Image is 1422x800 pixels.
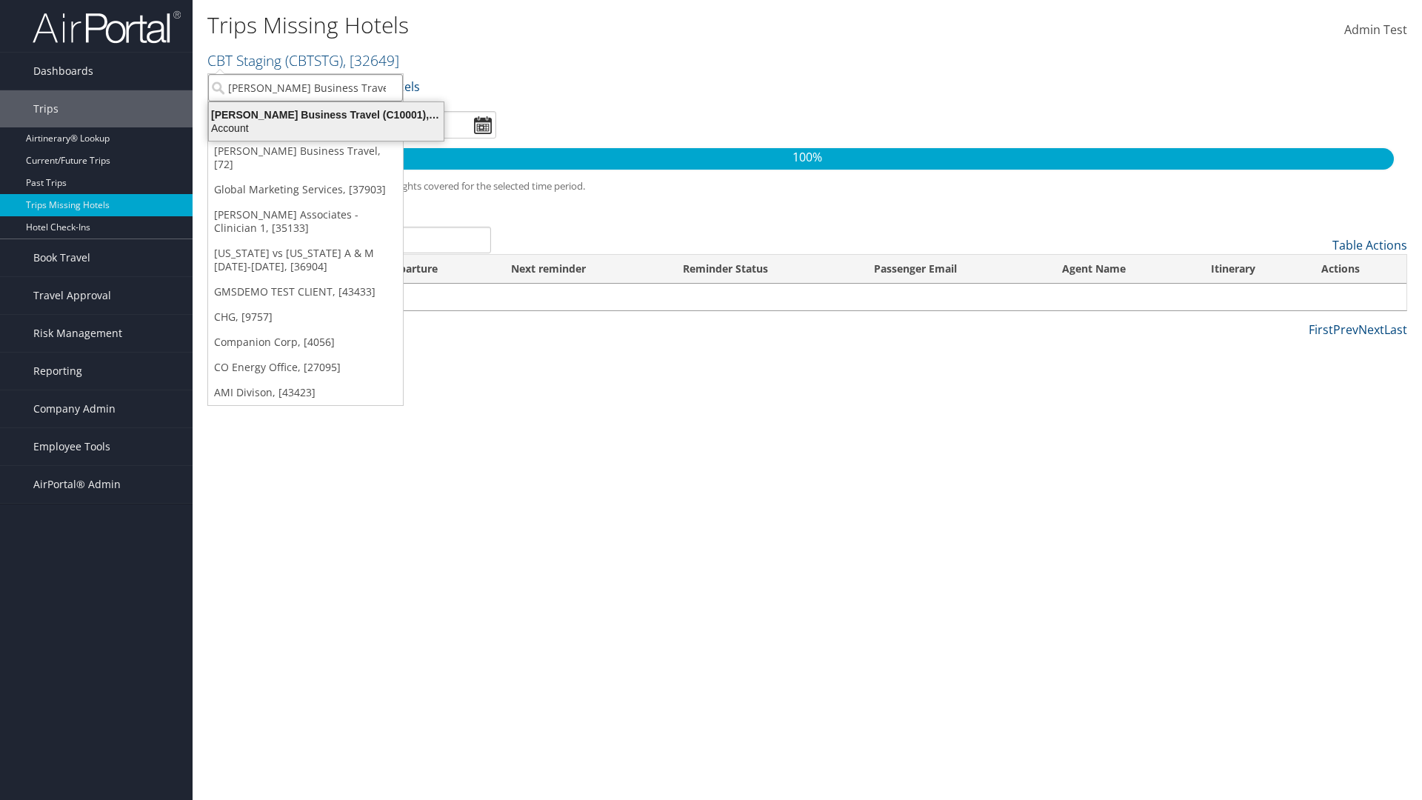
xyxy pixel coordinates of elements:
[33,277,111,314] span: Travel Approval
[1358,321,1384,338] a: Next
[1344,21,1407,38] span: Admin Test
[1332,237,1407,253] a: Table Actions
[208,74,403,101] input: Search Accounts
[33,466,121,503] span: AirPortal® Admin
[1308,255,1406,284] th: Actions
[207,50,399,70] a: CBT Staging
[208,304,403,330] a: CHG, [9757]
[1049,255,1198,284] th: Agent Name
[1344,7,1407,53] a: Admin Test
[1309,321,1333,338] a: First
[208,284,1406,310] td: All overnight stays are covered.
[343,50,399,70] span: , [ 32649 ]
[33,10,181,44] img: airportal-logo.png
[1333,321,1358,338] a: Prev
[33,90,59,127] span: Trips
[207,10,1007,41] h1: Trips Missing Hotels
[1384,321,1407,338] a: Last
[373,255,498,284] th: Departure: activate to sort column ascending
[208,139,403,177] a: [PERSON_NAME] Business Travel, [72]
[218,179,1396,193] h5: * progress bar represents overnights covered for the selected time period.
[33,353,82,390] span: Reporting
[33,239,90,276] span: Book Travel
[208,330,403,355] a: Companion Corp, [4056]
[208,279,403,304] a: GMSDEMO TEST CLIENT, [43433]
[285,50,343,70] span: ( CBTSTG )
[33,390,116,427] span: Company Admin
[208,202,403,241] a: [PERSON_NAME] Associates - Clinician 1, [35133]
[208,241,403,279] a: [US_STATE] vs [US_STATE] A & M [DATE]-[DATE], [36904]
[670,255,861,284] th: Reminder Status
[33,428,110,465] span: Employee Tools
[33,53,93,90] span: Dashboards
[208,177,403,202] a: Global Marketing Services, [37903]
[33,315,122,352] span: Risk Management
[207,78,1007,97] p: Filter:
[208,380,403,405] a: AMI Divison, [43423]
[200,108,453,121] div: [PERSON_NAME] Business Travel (C10001), [72]
[200,121,453,135] div: Account
[221,148,1394,167] p: 100%
[498,255,669,284] th: Next reminder
[208,355,403,380] a: CO Energy Office, [27095]
[861,255,1049,284] th: Passenger Email: activate to sort column ascending
[1198,255,1308,284] th: Itinerary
